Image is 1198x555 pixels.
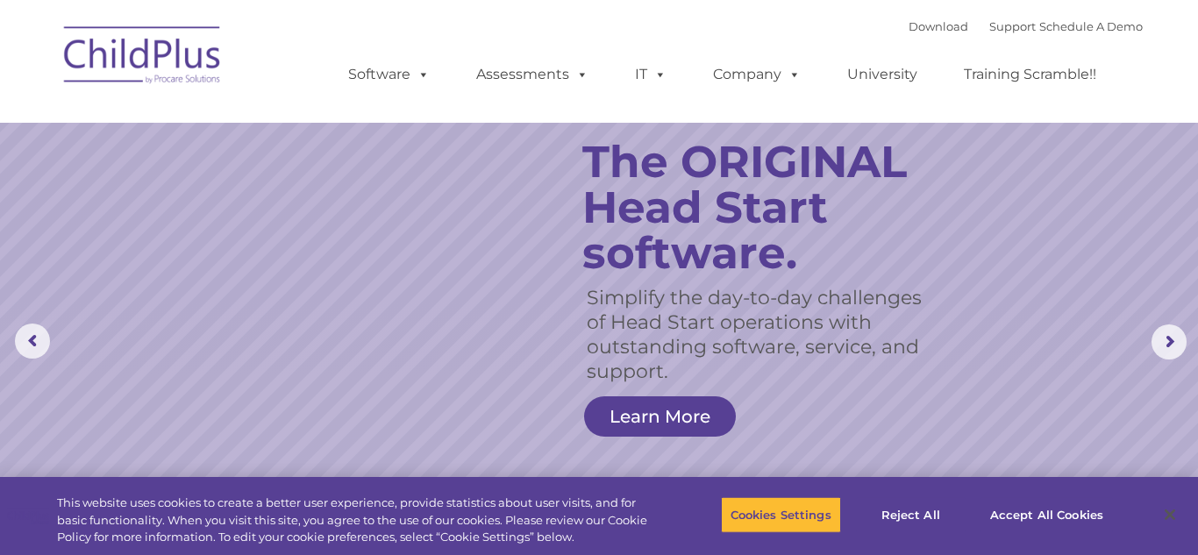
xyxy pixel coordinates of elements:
span: Last name [244,116,297,129]
a: Download [909,19,968,33]
a: University [830,57,935,92]
span: Phone number [244,188,318,201]
rs-layer: Simplify the day-to-day challenges of Head Start operations with outstanding software, service, a... [587,286,938,384]
a: Training Scramble!! [946,57,1114,92]
a: Company [695,57,818,92]
div: This website uses cookies to create a better user experience, provide statistics about user visit... [57,495,659,546]
a: Schedule A Demo [1039,19,1143,33]
a: Support [989,19,1036,33]
button: Accept All Cookies [981,496,1113,533]
font: | [909,19,1143,33]
img: ChildPlus by Procare Solutions [55,14,231,102]
a: IT [617,57,684,92]
button: Cookies Settings [721,496,841,533]
a: Learn More [584,396,736,437]
a: Assessments [459,57,606,92]
button: Reject All [856,496,966,533]
rs-layer: The ORIGINAL Head Start software. [582,139,956,276]
button: Close [1151,495,1189,534]
a: Software [331,57,447,92]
